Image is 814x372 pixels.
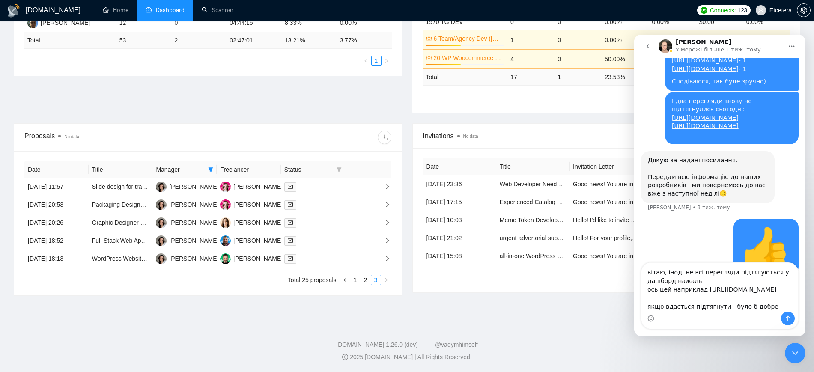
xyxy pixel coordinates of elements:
[601,49,648,68] td: 50.00%
[24,32,116,49] td: Total
[696,30,743,49] td: $0.00
[337,32,392,49] td: 3.77 %
[202,6,233,14] a: searchScanner
[496,229,570,247] td: urgent advertorial support / Cartoon -Print
[281,32,337,49] td: 13.21 %
[797,3,811,17] button: setting
[435,341,478,348] a: @vadymhimself
[340,275,350,285] button: left
[220,199,231,210] img: AS
[156,199,167,210] img: TT
[601,13,648,30] td: 0.00%
[288,238,293,243] span: mail
[288,220,293,225] span: mail
[381,275,391,285] li: Next Page
[220,182,231,192] img: AS
[152,161,217,178] th: Manager
[701,7,707,14] img: upwork-logo.png
[156,201,218,208] a: TT[PERSON_NAME]
[220,235,231,246] img: SS
[220,201,283,208] a: AS[PERSON_NAME]
[423,68,507,85] td: Total
[423,247,496,265] td: [DATE] 15:08
[378,202,391,208] span: right
[743,30,790,49] td: 0.00%
[496,175,570,193] td: Web Developer Needed for Mobility Startup Website (Yamaghen Ride – Berlin)
[351,275,360,285] a: 1
[343,277,348,283] span: left
[24,161,89,178] th: Date
[220,183,283,190] a: AS[PERSON_NAME]
[785,343,805,363] iframe: Intercom live chat
[89,178,153,196] td: Slide design for training slides
[220,255,283,262] a: AS[PERSON_NAME]
[156,235,167,246] img: TT
[103,6,128,14] a: homeHome
[423,175,496,193] td: [DATE] 23:36
[648,13,695,30] td: 0.00%
[361,275,370,285] a: 2
[64,134,79,139] span: No data
[233,218,283,227] div: [PERSON_NAME]
[434,53,502,62] a: 20 WP Woocommerce ([PERSON_NAME])
[507,68,554,85] td: 17
[146,7,152,13] span: dashboard
[500,199,764,205] a: Experienced Catalog Designer Needed for Manufacturing Company (13 Product Lines, 250+ SKUs)
[648,30,695,49] td: 0.00%
[288,256,293,261] span: mail
[361,56,371,66] li: Previous Page
[507,49,554,68] td: 4
[208,167,213,172] span: filter
[337,14,392,32] td: 0.00%
[384,58,389,63] span: right
[570,158,643,175] th: Invitation Letter
[434,34,502,43] a: 6 Team/Agency Dev ([GEOGRAPHIC_DATA])
[156,255,218,262] a: TT[PERSON_NAME]
[342,354,348,360] span: copyright
[426,18,463,25] a: 1970 TG DEV
[743,13,790,30] td: 0.00%
[156,237,218,244] a: TT[PERSON_NAME]
[364,58,369,63] span: left
[737,6,747,15] span: 123
[288,202,293,207] span: mail
[89,214,153,232] td: Graphic Designer Needed for Waterfront Facilities Technical Manual
[7,353,807,362] div: 2025 [DOMAIN_NAME] | All Rights Reserved.
[116,32,171,49] td: 53
[507,13,554,30] td: 0
[24,250,89,268] td: [DATE] 18:13
[372,56,381,65] a: 1
[500,253,662,259] a: all-in-one WordPress & WooCommerce product development
[378,184,391,190] span: right
[156,253,167,264] img: TT
[220,237,310,244] a: SS[PERSON_NAME] Shevchyk
[41,18,90,27] div: [PERSON_NAME]
[92,219,272,226] a: Graphic Designer Needed for Waterfront Facilities Technical Manual
[89,232,153,250] td: Full-Stack Web App Developer - Campaign Management Platform
[496,247,570,265] td: all-in-one WordPress & WooCommerce product development
[171,14,226,32] td: 0
[24,178,89,196] td: [DATE] 11:57
[500,181,756,187] a: Web Developer Needed for Mobility Startup Website (Yamaghen Ride – [GEOGRAPHIC_DATA])
[378,256,391,262] span: right
[89,196,153,214] td: Packaging Designer – Professional, Brand-Savvy, Detail-Obsessed
[423,158,496,175] th: Date
[233,200,283,209] div: [PERSON_NAME]
[220,253,231,264] img: AS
